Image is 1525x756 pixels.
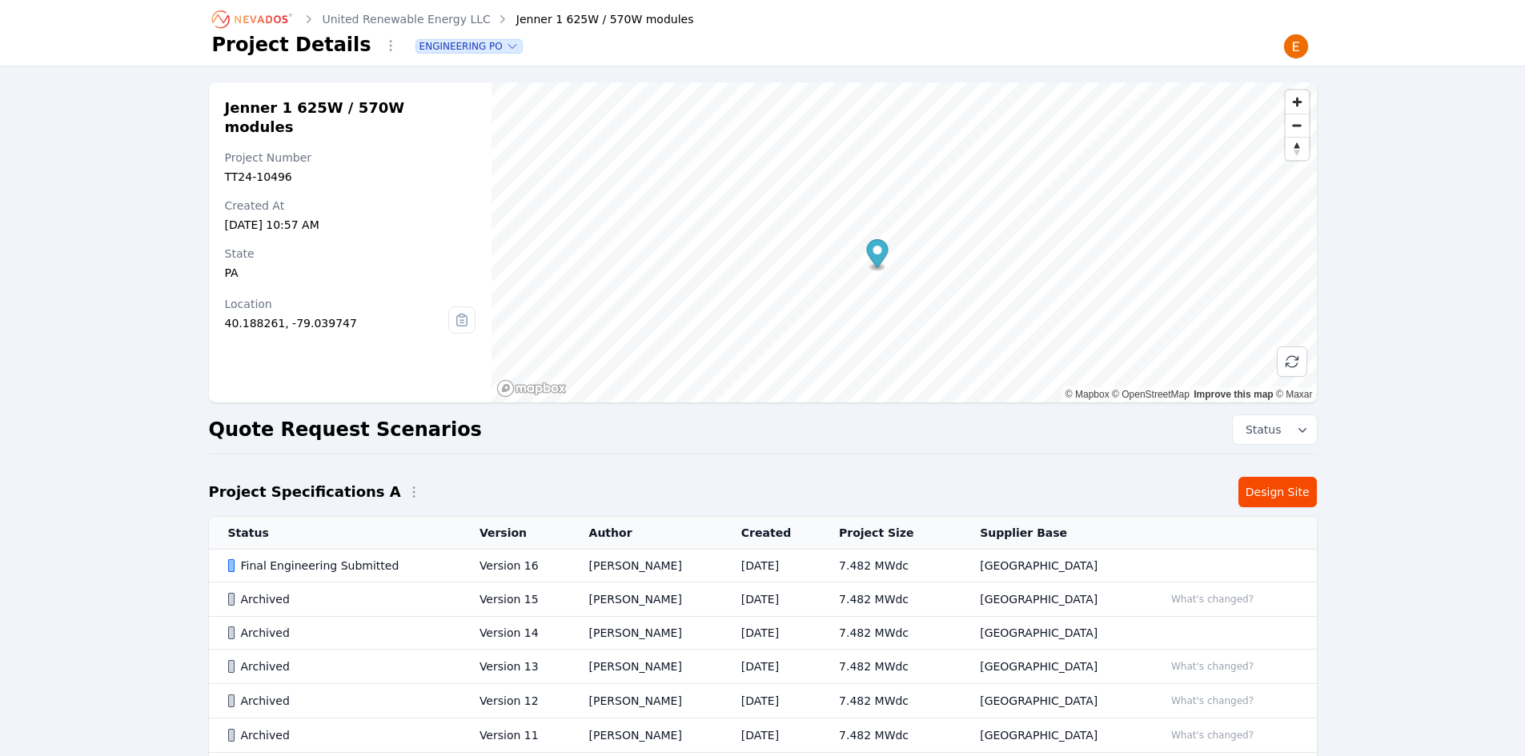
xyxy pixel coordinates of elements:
td: Version 13 [460,650,570,684]
td: [PERSON_NAME] [570,718,722,753]
td: [GEOGRAPHIC_DATA] [961,550,1145,582]
td: [DATE] [722,684,820,718]
th: Version [460,517,570,550]
button: Status [1233,415,1317,444]
th: Created [722,517,820,550]
div: State [225,246,476,262]
td: [DATE] [722,550,820,582]
div: Archived [228,727,452,743]
div: Final Engineering Submitted [228,558,452,574]
canvas: Map [492,82,1316,402]
th: Author [570,517,722,550]
td: 7.482 MWdc [820,617,961,650]
td: 7.482 MWdc [820,582,961,617]
a: Maxar [1276,389,1313,400]
td: [PERSON_NAME] [570,684,722,718]
tr: ArchivedVersion 13[PERSON_NAME][DATE]7.482 MWdc[GEOGRAPHIC_DATA]What's changed? [209,650,1317,684]
td: Version 11 [460,718,570,753]
button: Reset bearing to north [1286,137,1309,160]
td: [GEOGRAPHIC_DATA] [961,650,1145,684]
td: 7.482 MWdc [820,650,961,684]
h2: Jenner 1 625W / 570W modules [225,98,476,137]
tr: ArchivedVersion 15[PERSON_NAME][DATE]7.482 MWdc[GEOGRAPHIC_DATA]What's changed? [209,582,1317,617]
div: Created At [225,198,476,214]
div: Location [225,296,449,312]
td: 7.482 MWdc [820,550,961,582]
th: Project Size [820,517,961,550]
td: [DATE] [722,718,820,753]
tr: ArchivedVersion 12[PERSON_NAME][DATE]7.482 MWdc[GEOGRAPHIC_DATA]What's changed? [209,684,1317,718]
span: Reset bearing to north [1286,138,1309,160]
td: Version 12 [460,684,570,718]
button: Engineering PO [416,40,522,53]
div: Jenner 1 625W / 570W modules [494,11,694,27]
tr: Final Engineering SubmittedVersion 16[PERSON_NAME][DATE]7.482 MWdc[GEOGRAPHIC_DATA] [209,550,1317,582]
div: Archived [228,658,452,674]
td: [DATE] [722,650,820,684]
div: 40.188261, -79.039747 [225,315,449,331]
div: [DATE] 10:57 AM [225,217,476,233]
td: [DATE] [722,582,820,617]
tr: ArchivedVersion 11[PERSON_NAME][DATE]7.482 MWdc[GEOGRAPHIC_DATA]What's changed? [209,718,1317,753]
td: 7.482 MWdc [820,684,961,718]
div: TT24-10496 [225,169,476,185]
nav: Breadcrumb [212,6,694,32]
td: [PERSON_NAME] [570,617,722,650]
div: Map marker [867,239,889,272]
a: OpenStreetMap [1112,389,1190,400]
a: Mapbox [1065,389,1110,400]
td: [GEOGRAPHIC_DATA] [961,582,1145,617]
a: Improve this map [1194,389,1273,400]
h1: Project Details [212,32,371,58]
tr: ArchivedVersion 14[PERSON_NAME][DATE]7.482 MWdc[GEOGRAPHIC_DATA] [209,617,1317,650]
span: Status [1239,422,1282,438]
button: What's changed? [1164,692,1261,710]
td: [PERSON_NAME] [570,650,722,684]
td: [PERSON_NAME] [570,582,722,617]
div: PA [225,265,476,281]
td: 7.482 MWdc [820,718,961,753]
td: [GEOGRAPHIC_DATA] [961,718,1145,753]
button: Zoom in [1286,90,1309,114]
td: Version 16 [460,550,570,582]
img: Emily Walker [1283,34,1309,59]
td: [DATE] [722,617,820,650]
button: What's changed? [1164,658,1261,675]
button: What's changed? [1164,726,1261,744]
h2: Project Specifications A [209,481,401,503]
a: Design Site [1238,477,1317,507]
a: United Renewable Energy LLC [323,11,491,27]
td: [PERSON_NAME] [570,550,722,582]
a: Mapbox homepage [496,379,567,398]
button: What's changed? [1164,590,1261,608]
button: Zoom out [1286,114,1309,137]
td: Version 14 [460,617,570,650]
th: Status [209,517,460,550]
div: Archived [228,625,452,641]
td: Version 15 [460,582,570,617]
div: Archived [228,693,452,709]
td: [GEOGRAPHIC_DATA] [961,684,1145,718]
div: Archived [228,591,452,607]
th: Supplier Base [961,517,1145,550]
h2: Quote Request Scenarios [209,417,482,442]
div: Project Number [225,150,476,166]
td: [GEOGRAPHIC_DATA] [961,617,1145,650]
